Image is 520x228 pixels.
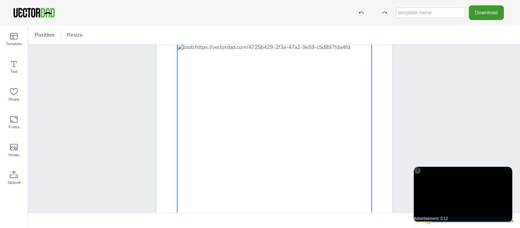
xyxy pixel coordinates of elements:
[33,31,56,39] span: Position
[414,167,512,222] iframe: Advertisement
[8,179,20,186] span: Upload
[415,168,421,174] div: X
[12,7,56,18] img: VectorDad-1.png
[469,5,504,20] button: Download
[64,29,86,41] button: Resize
[396,7,465,18] input: template name
[414,167,512,222] div: Video Player
[10,69,18,75] span: Text
[6,41,22,47] span: Template
[8,96,19,102] span: Shape
[414,217,512,221] div: Advertisement: 0:12
[8,124,20,130] span: Frame
[8,152,19,158] span: Image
